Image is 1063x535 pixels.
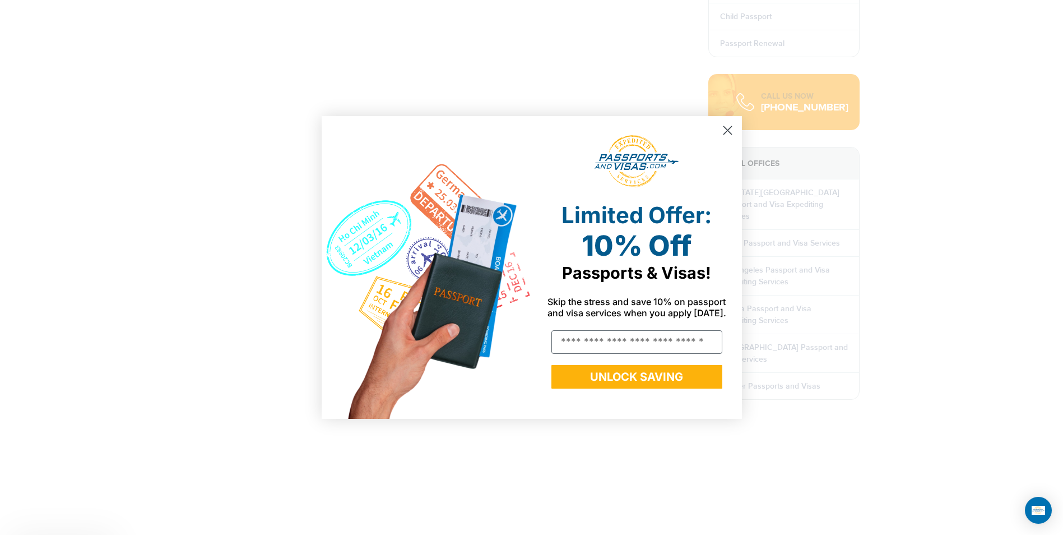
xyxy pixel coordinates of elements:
span: Limited Offer: [561,201,712,229]
button: UNLOCK SAVING [551,365,722,389]
div: Open Intercom Messenger [1025,497,1052,524]
span: Skip the stress and save 10% on passport and visa services when you apply [DATE]. [547,296,726,319]
span: Passports & Visas! [562,263,711,283]
img: de9cda0d-0715-46ca-9a25-073762a91ba7.png [322,116,532,419]
button: Close dialog [718,121,737,140]
span: 10% Off [582,229,691,262]
img: passports and visas [595,135,679,188]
